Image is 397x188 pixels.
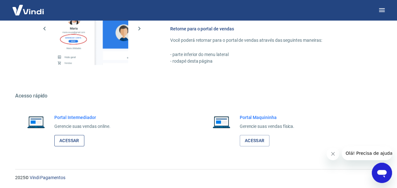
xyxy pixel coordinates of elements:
iframe: Botão para abrir a janela de mensagens [372,163,392,183]
img: Imagem de um notebook aberto [23,114,49,129]
h6: Retorne para o portal de vendas [170,26,367,32]
iframe: Mensagem da empresa [342,146,392,160]
h6: Portal Maquininha [240,114,295,121]
p: Gerencie suas vendas física. [240,123,295,130]
img: Vindi [8,0,49,20]
p: - parte inferior do menu lateral [170,51,367,58]
a: Vindi Pagamentos [30,175,65,180]
p: Você poderá retornar para o portal de vendas através das seguintes maneiras: [170,37,367,44]
h5: Acesso rápido [15,93,382,99]
p: Gerencie suas vendas online. [54,123,111,130]
a: Acessar [54,135,84,147]
img: Imagem de um notebook aberto [208,114,235,129]
iframe: Fechar mensagem [327,147,339,160]
p: 2025 © [15,174,382,181]
span: Olá! Precisa de ajuda? [4,4,53,9]
h6: Portal Intermediador [54,114,111,121]
a: Acessar [240,135,270,147]
p: - rodapé desta página [170,58,367,65]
